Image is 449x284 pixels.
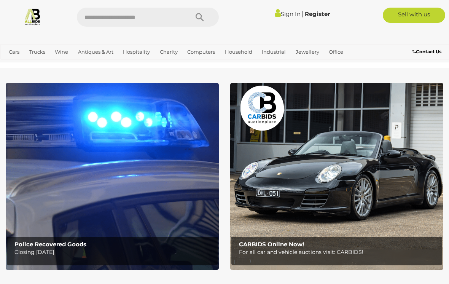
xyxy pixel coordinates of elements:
[181,8,219,27] button: Search
[259,46,289,58] a: Industrial
[26,46,48,58] a: Trucks
[230,83,443,270] img: CARBIDS Online Now!
[52,46,71,58] a: Wine
[6,58,27,71] a: Sports
[14,241,86,248] b: Police Recovered Goods
[31,58,91,71] a: [GEOGRAPHIC_DATA]
[222,46,255,58] a: Household
[412,49,441,54] b: Contact Us
[293,46,322,58] a: Jewellery
[14,247,214,257] p: Closing [DATE]
[157,46,181,58] a: Charity
[239,247,439,257] p: For all car and vehicle auctions visit: CARBIDS!
[6,83,219,270] a: Police Recovered Goods Police Recovered Goods Closing [DATE]
[6,83,219,270] img: Police Recovered Goods
[239,241,304,248] b: CARBIDS Online Now!
[184,46,218,58] a: Computers
[305,10,330,18] a: Register
[275,10,301,18] a: Sign In
[326,46,346,58] a: Office
[230,83,443,270] a: CARBIDS Online Now! CARBIDS Online Now! For all car and vehicle auctions visit: CARBIDS!
[383,8,445,23] a: Sell with us
[412,48,443,56] a: Contact Us
[24,8,41,26] img: Allbids.com.au
[120,46,153,58] a: Hospitality
[302,10,304,18] span: |
[6,46,22,58] a: Cars
[75,46,116,58] a: Antiques & Art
